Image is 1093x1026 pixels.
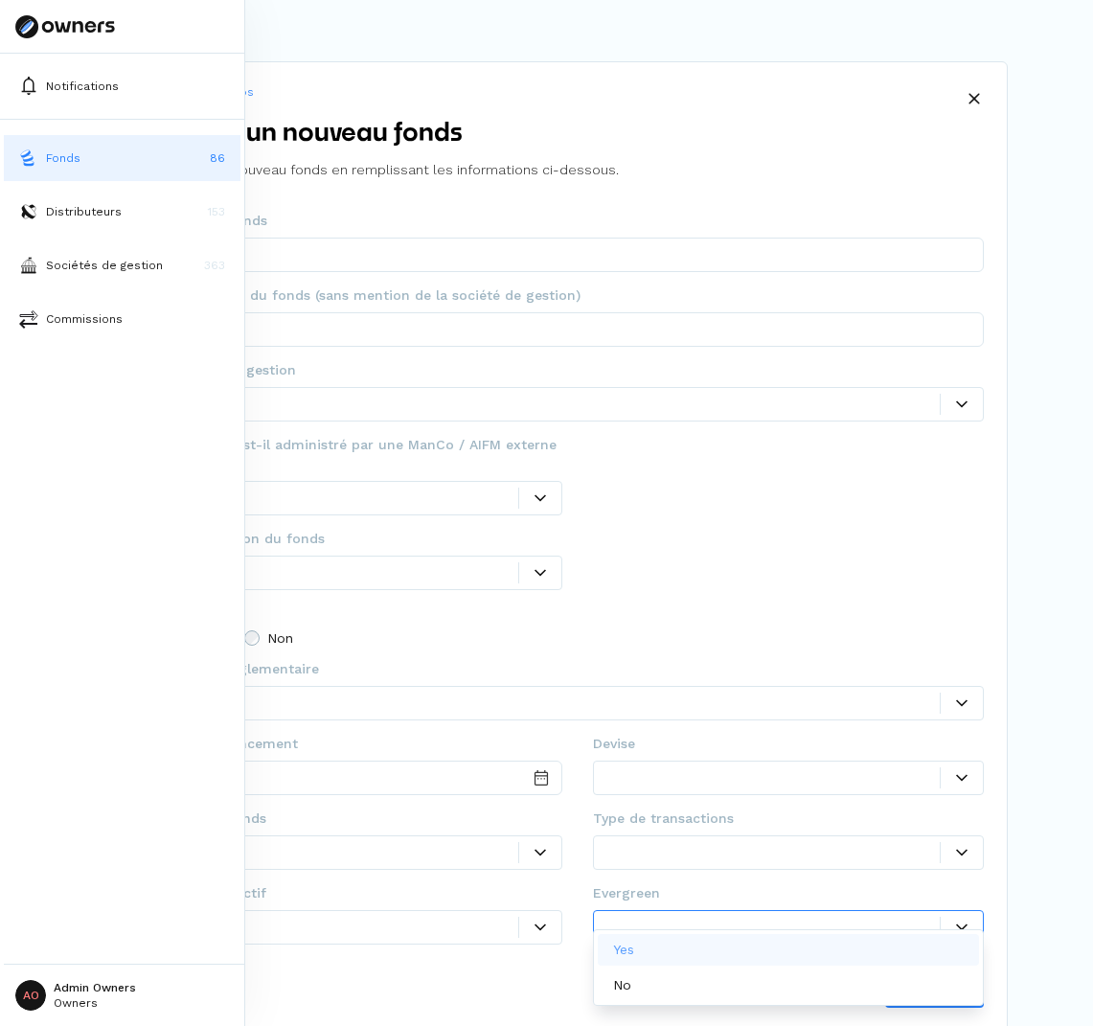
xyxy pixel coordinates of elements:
button: fundsFonds86 [4,135,240,181]
span: AO [15,980,46,1011]
button: commissionsCommissions [4,296,240,342]
p: 153 [208,203,225,220]
p: Commissions [46,310,123,328]
p: Créez un nouveau fonds en remplissant les informations ci-dessous. [171,160,984,180]
p: Sociétés de gestion [46,257,163,274]
p: NOUVEAU FONDS [171,85,984,100]
span: Nom Court du fonds (sans mention de la société de gestion) [171,285,581,305]
h2: Créer un nouveau fonds [171,115,984,152]
input: Date input [171,761,562,795]
img: asset-managers [19,256,38,275]
img: distributors [19,202,38,221]
img: funds [19,148,38,168]
span: Ce fonds est-il administré par une ManCo / AIFM externe ? [171,435,562,473]
span: Non [267,631,293,645]
img: commissions [19,309,38,329]
p: Fonds [46,149,80,167]
span: Domiciliation du fonds [171,529,325,548]
p: 363 [204,257,225,274]
span: Evergreen [593,883,660,902]
p: No [613,975,631,995]
button: Notifications [4,63,240,109]
button: distributorsDistributeurs153 [4,189,240,235]
p: Distributeurs [46,203,122,220]
button: asset-managersSociétés de gestion363 [4,242,240,288]
p: 86 [210,149,225,167]
span: Devise [593,734,635,753]
p: Admin Owners [54,982,136,993]
p: Yes [613,940,634,960]
p: Notifications [46,78,119,95]
input: Non [244,630,260,646]
span: Type de transactions [593,809,734,828]
p: Owners [54,997,136,1009]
